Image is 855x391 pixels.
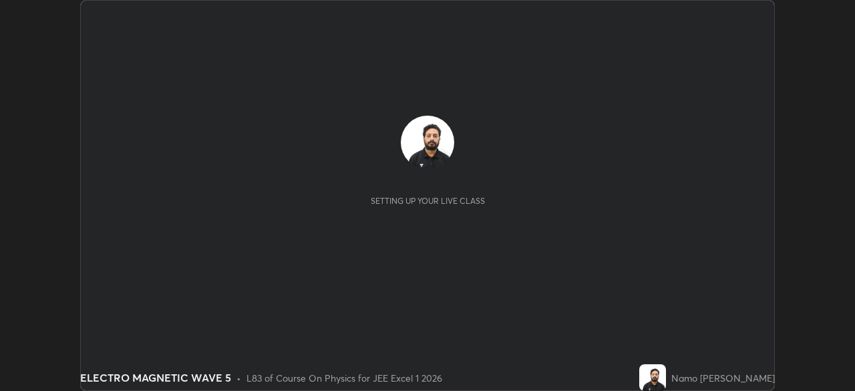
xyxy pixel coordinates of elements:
[371,196,485,206] div: Setting up your live class
[80,370,231,386] div: ELECTRO MAGNETIC WAVE 5
[639,364,666,391] img: 436b37f31ff54e2ebab7161bc7e43244.jpg
[236,371,241,385] div: •
[246,371,442,385] div: L83 of Course On Physics for JEE Excel 1 2026
[671,371,775,385] div: Namo [PERSON_NAME]
[401,116,454,169] img: 436b37f31ff54e2ebab7161bc7e43244.jpg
